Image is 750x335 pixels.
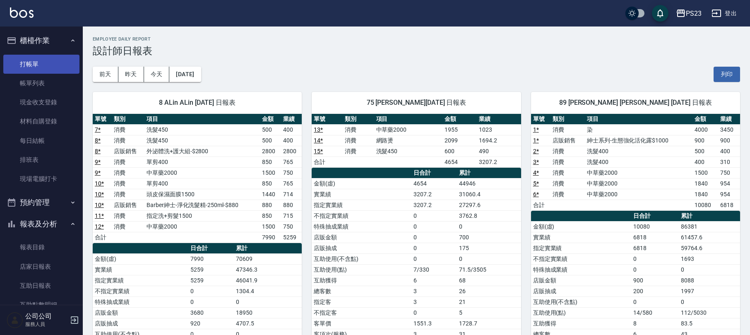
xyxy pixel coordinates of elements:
div: PS23 [686,8,702,19]
td: 特殊抽成業績 [531,264,632,275]
td: 0 [457,221,521,232]
td: 4654 [411,178,457,189]
td: 7990 [188,253,234,264]
td: 1840 [692,178,718,189]
td: 0 [411,221,457,232]
h2: Employee Daily Report [93,36,740,42]
a: 報表目錄 [3,238,79,257]
td: 消費 [112,135,144,146]
td: 金額(虛) [93,253,188,264]
td: 0 [188,286,234,296]
td: 0 [411,307,457,318]
th: 業績 [477,114,521,125]
th: 單號 [312,114,343,125]
td: 消費 [112,124,144,135]
td: 實業績 [312,189,411,200]
table: a dense table [93,114,302,243]
td: 消費 [550,146,585,157]
td: 200 [631,286,679,296]
td: Barber紳士-淨化洗髮精-250ml-$880 [144,200,260,210]
td: 750 [281,167,302,178]
td: 互助使用(不含點) [531,296,632,307]
td: 紳士系列-生態強化活化露$1000 [585,135,692,146]
td: 互助使用(點) [531,307,632,318]
td: 外泌體洗+護大組-$2800 [144,146,260,157]
th: 業績 [718,114,740,125]
td: 10080 [631,221,679,232]
td: 合計 [531,200,551,210]
td: 單剪400 [144,178,260,189]
td: 消費 [112,221,144,232]
td: 850 [260,210,281,221]
th: 金額 [260,114,281,125]
td: 3 [411,286,457,296]
td: 指定洗+剪髮1500 [144,210,260,221]
td: 中草藥2000 [585,167,692,178]
td: 指定客 [312,296,411,307]
td: 765 [281,157,302,167]
td: 中草藥2000 [374,124,443,135]
td: 0 [411,210,457,221]
td: 8088 [679,275,740,286]
td: 1500 [692,167,718,178]
td: 500 [260,124,281,135]
td: 互助使用(點) [312,264,411,275]
td: 6818 [718,200,740,210]
td: 店販銷售 [112,146,144,157]
td: 消費 [112,178,144,189]
span: 75 [PERSON_NAME][DATE] 日報表 [322,99,511,107]
td: 880 [260,200,281,210]
td: 715 [281,210,302,221]
td: 店販抽成 [93,318,188,329]
td: 500 [260,135,281,146]
td: 5 [457,307,521,318]
td: 指定實業績 [531,243,632,253]
td: 3450 [718,124,740,135]
td: 店販銷售 [112,200,144,210]
td: 0 [234,296,302,307]
td: 1551.3 [411,318,457,329]
td: 消費 [550,157,585,167]
button: 昨天 [118,67,144,82]
td: 6818 [631,243,679,253]
th: 累計 [679,211,740,222]
td: 8 [631,318,679,329]
td: 7/330 [411,264,457,275]
th: 項目 [144,114,260,125]
th: 金額 [692,114,718,125]
td: 3 [411,296,457,307]
td: 中草藥2000 [585,178,692,189]
td: 750 [281,221,302,232]
td: 店販抽成 [531,286,632,296]
button: 列印 [714,67,740,82]
td: 消費 [112,210,144,221]
td: 1440 [260,189,281,200]
td: 5259 [188,275,234,286]
td: 0 [411,253,457,264]
td: 954 [718,189,740,200]
td: 5259 [281,232,302,243]
td: 27297.6 [457,200,521,210]
td: 店販銷售 [550,135,585,146]
td: 954 [718,178,740,189]
td: 4707.5 [234,318,302,329]
td: 900 [631,275,679,286]
td: 實業績 [93,264,188,275]
td: 網路燙 [374,135,443,146]
table: a dense table [531,114,740,211]
td: 14/580 [631,307,679,318]
td: 2099 [442,135,477,146]
td: 850 [260,178,281,189]
td: 86381 [679,221,740,232]
td: 112/5030 [679,307,740,318]
th: 類別 [550,114,585,125]
td: 1728.7 [457,318,521,329]
td: 店販金額 [531,275,632,286]
button: [DATE] [169,67,201,82]
td: 400 [281,124,302,135]
td: 0 [679,264,740,275]
td: 指定實業績 [93,275,188,286]
td: 染 [585,124,692,135]
td: 714 [281,189,302,200]
a: 店家日報表 [3,257,79,276]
